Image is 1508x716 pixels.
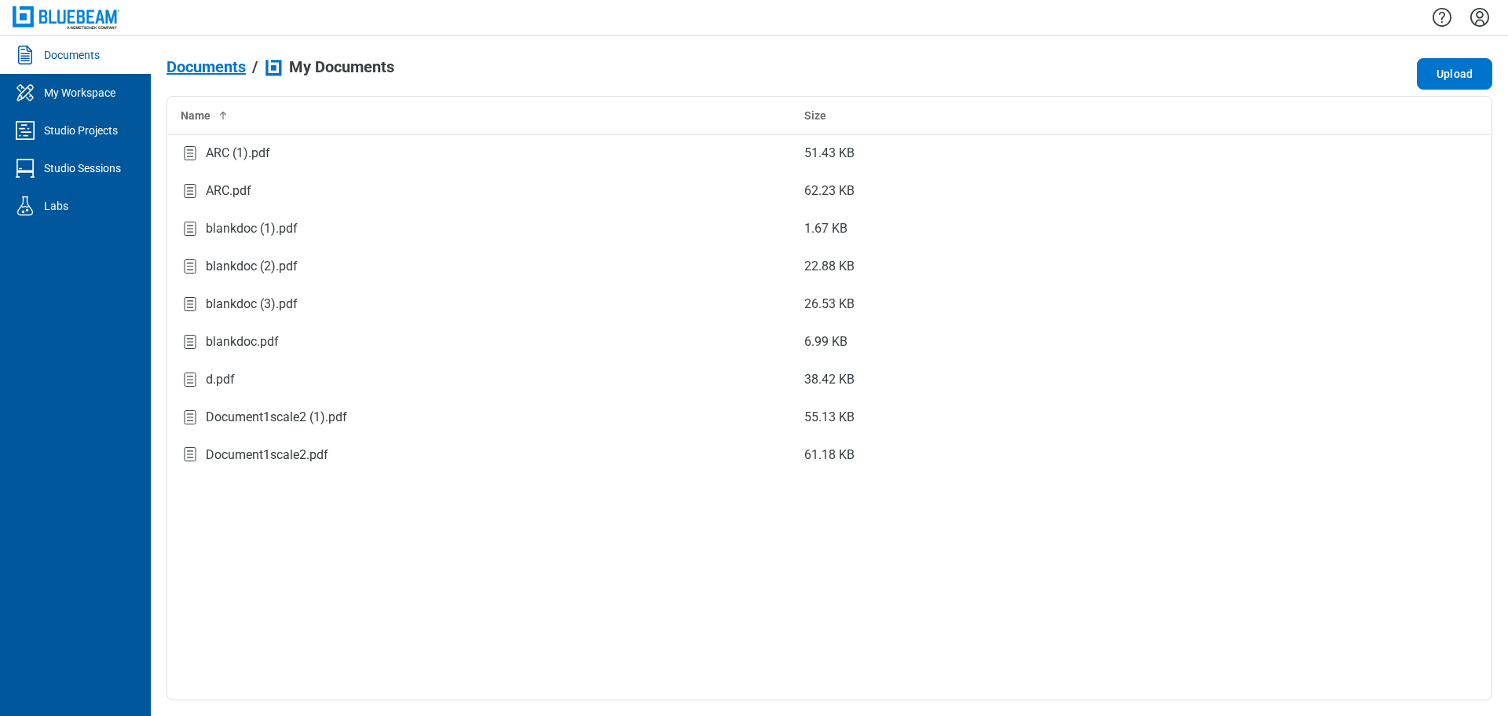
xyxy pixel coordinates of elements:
button: Upload [1417,58,1492,90]
div: Documents [44,47,100,63]
div: / [252,58,258,75]
div: ARC.pdf [206,182,251,200]
span: Documents [167,58,246,75]
svg: Labs [13,193,38,218]
div: Name [181,108,779,123]
td: 6.99 KB [792,323,1416,361]
table: bb-data-table [167,97,1492,475]
td: 55.13 KB [792,398,1416,436]
div: My Workspace [44,85,115,101]
span: My Documents [289,58,394,75]
td: 1.67 KB [792,210,1416,248]
td: 38.42 KB [792,361,1416,398]
td: 22.88 KB [792,248,1416,285]
div: blankdoc (3).pdf [206,295,298,314]
div: blankdoc (2).pdf [206,257,298,276]
svg: Studio Projects [13,118,38,143]
div: d.pdf [206,370,235,389]
img: Bluebeam, Inc. [13,6,119,29]
td: 26.53 KB [792,285,1416,323]
div: Document1scale2.pdf [206,446,328,464]
svg: My Workspace [13,80,38,105]
div: Document1scale2 (1).pdf [206,408,347,427]
td: 61.18 KB [792,436,1416,474]
div: Studio Sessions [44,160,121,176]
div: Labs [44,198,68,214]
svg: Studio Sessions [13,156,38,181]
button: Settings [1467,4,1492,31]
div: Size [804,108,1404,123]
svg: Documents [13,42,38,68]
td: 51.43 KB [792,134,1416,172]
div: ARC (1).pdf [206,144,270,163]
td: 62.23 KB [792,172,1416,210]
div: blankdoc.pdf [206,332,279,351]
div: Studio Projects [44,123,118,138]
div: blankdoc (1).pdf [206,219,298,238]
